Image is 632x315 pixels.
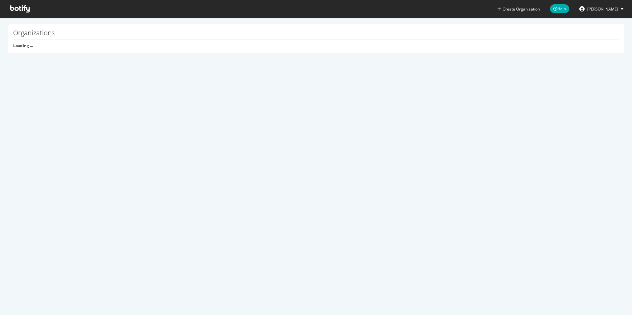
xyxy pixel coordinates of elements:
[13,29,619,39] h1: Organizations
[497,6,540,12] button: Create Organization
[550,4,569,13] span: Help
[574,4,629,14] button: [PERSON_NAME]
[13,43,33,48] strong: Loading ...
[587,6,618,12] span: Sasha Savitsky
